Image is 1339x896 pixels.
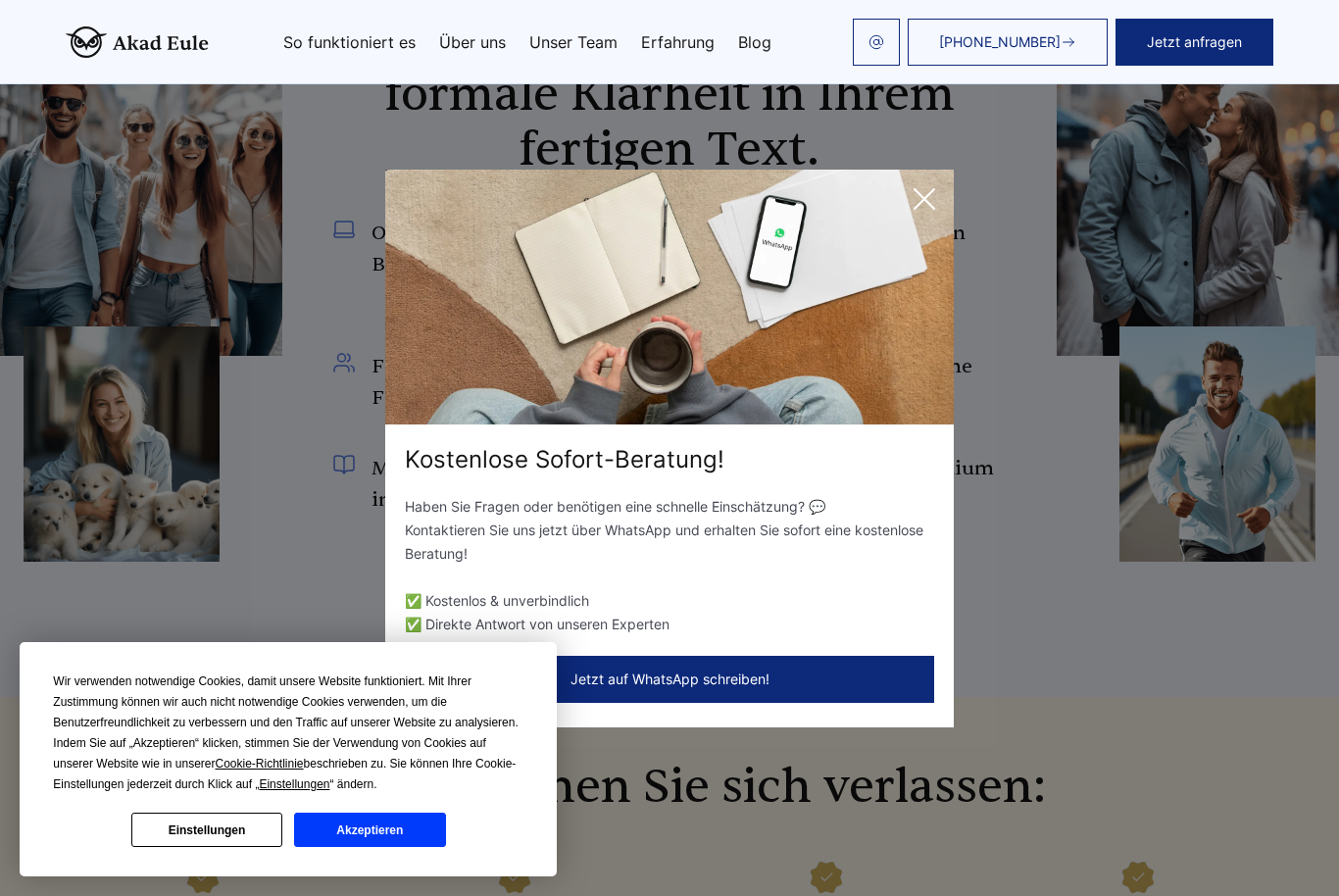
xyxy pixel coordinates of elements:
[738,34,771,50] a: Blog
[439,34,506,50] a: Über uns
[259,777,329,791] span: Einstellungen
[405,656,934,703] button: Jetzt auf WhatsApp schreiben!
[283,34,416,50] a: So funktioniert es
[216,757,304,771] span: Cookie-Richtlinie
[1116,19,1273,66] button: Jetzt anfragen
[131,813,282,847] button: Einstellungen
[405,589,934,613] li: ✅ Kostenlos & unverbindlich
[294,813,445,847] button: Akzeptieren
[405,613,934,636] li: ✅ Direkte Antwort von unseren Experten
[908,19,1108,66] a: [PHONE_NUMBER]
[529,34,618,50] a: Unser Team
[53,672,523,795] div: Wir verwenden notwendige Cookies, damit unsere Website funktioniert. Mit Ihrer Zustimmung können ...
[20,642,557,876] div: Cookie Consent Prompt
[385,444,954,475] div: Kostenlose Sofort-Beratung!
[641,34,715,50] a: Erfahrung
[405,495,934,566] p: Haben Sie Fragen oder benötigen eine schnelle Einschätzung? 💬 Kontaktieren Sie uns jetzt über Wha...
[868,34,884,50] img: email
[385,170,954,424] img: exit
[939,34,1061,50] span: [PHONE_NUMBER]
[66,26,209,58] img: logo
